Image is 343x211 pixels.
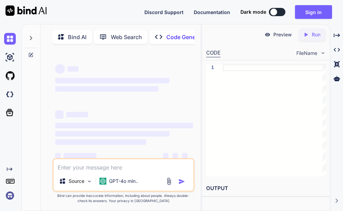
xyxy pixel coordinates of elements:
span: ‌ [55,64,65,74]
span: ‌ [173,153,178,159]
button: Discord Support [144,9,184,16]
span: Documentation [194,9,230,15]
img: GPT-4o mini [99,178,106,185]
img: githubLight [4,70,16,82]
p: GPT-4o min.. [109,178,138,185]
img: darkCloudIdeIcon [4,89,16,100]
p: Source [69,178,84,185]
img: signin [4,190,16,201]
img: preview [264,32,271,38]
span: ‌ [55,110,63,119]
img: chevron down [320,50,326,56]
p: Preview [273,31,292,38]
span: ‌ [182,153,188,159]
p: Web Search [111,33,142,41]
img: ai-studio [4,51,16,63]
button: Documentation [194,9,230,16]
span: ‌ [55,86,158,92]
div: CODE [206,49,221,57]
p: Bind AI [68,33,86,41]
img: chat [4,33,16,45]
span: Discord Support [144,9,184,15]
span: ‌ [55,153,61,159]
span: ‌ [163,153,168,159]
span: FileName [296,50,317,57]
span: ‌ [55,78,169,83]
span: ‌ [55,131,169,137]
span: ‌ [68,66,79,72]
div: 1 [206,65,214,71]
span: ‌ [55,123,193,128]
img: Bind AI [5,5,47,16]
span: ‌ [66,112,88,117]
img: icon [178,178,185,185]
p: Run [312,31,320,38]
span: ‌ [55,139,146,145]
p: Code Generator [166,33,208,41]
span: ‌ [63,153,96,159]
img: attachment [165,177,173,185]
img: Pick Models [86,178,92,184]
h2: OUTPUT [202,180,330,197]
p: Bind can provide inaccurate information, including about people. Always double-check its answers.... [52,193,194,203]
span: Dark mode [240,9,266,15]
button: Sign in [295,5,332,19]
